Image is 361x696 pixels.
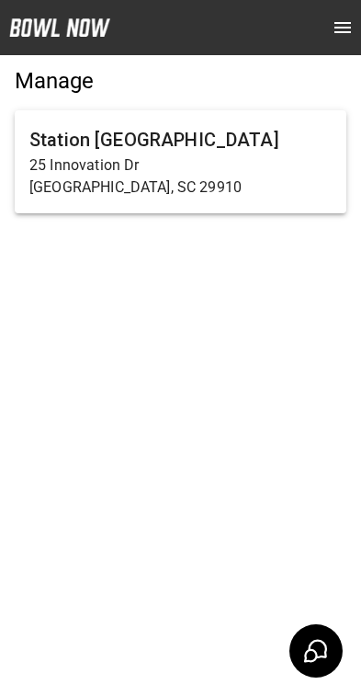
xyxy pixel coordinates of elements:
[29,154,332,177] p: 25 Innovation Dr
[15,66,346,96] h5: Manage
[29,177,332,199] p: [GEOGRAPHIC_DATA], SC 29910
[324,9,361,46] button: open drawer
[29,125,332,154] h6: Station [GEOGRAPHIC_DATA]
[9,18,110,37] img: logo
